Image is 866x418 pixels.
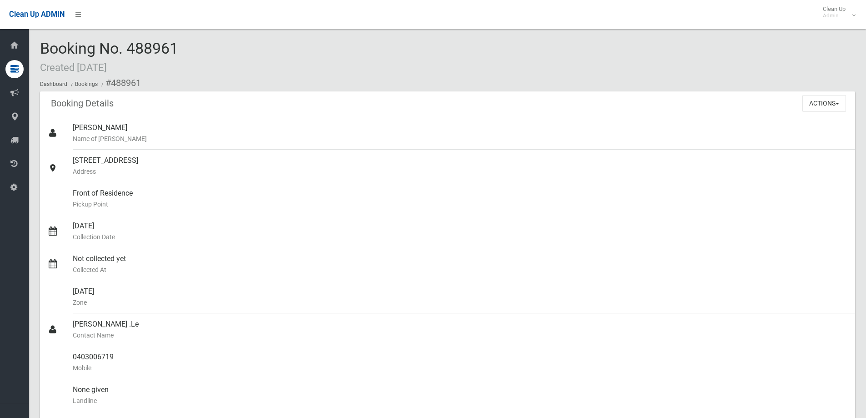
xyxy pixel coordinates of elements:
[73,166,848,177] small: Address
[40,61,107,73] small: Created [DATE]
[99,75,141,91] li: #488961
[823,12,846,19] small: Admin
[73,199,848,210] small: Pickup Point
[73,395,848,406] small: Landline
[75,81,98,87] a: Bookings
[73,346,848,379] div: 0403006719
[73,150,848,182] div: [STREET_ADDRESS]
[73,379,848,412] div: None given
[73,117,848,150] div: [PERSON_NAME]
[9,10,65,19] span: Clean Up ADMIN
[73,248,848,281] div: Not collected yet
[73,133,848,144] small: Name of [PERSON_NAME]
[802,95,846,112] button: Actions
[73,363,848,373] small: Mobile
[73,182,848,215] div: Front of Residence
[73,215,848,248] div: [DATE]
[40,81,67,87] a: Dashboard
[818,5,855,19] span: Clean Up
[73,264,848,275] small: Collected At
[40,95,125,112] header: Booking Details
[73,313,848,346] div: [PERSON_NAME] .Le
[73,232,848,242] small: Collection Date
[73,281,848,313] div: [DATE]
[73,330,848,341] small: Contact Name
[40,39,178,75] span: Booking No. 488961
[73,297,848,308] small: Zone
